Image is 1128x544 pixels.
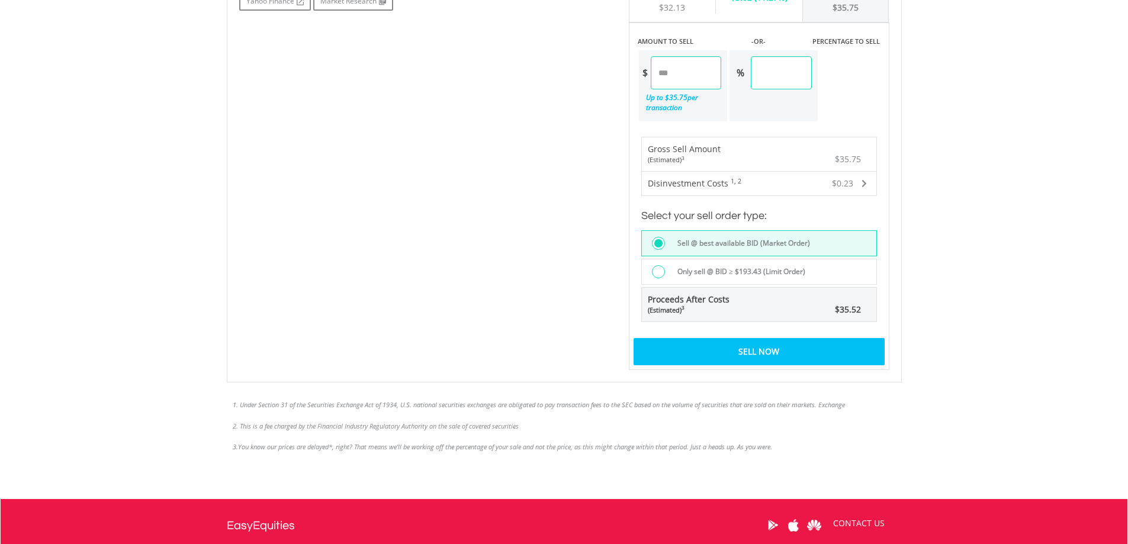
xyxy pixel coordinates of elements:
[835,153,861,165] span: $35.75
[682,304,684,311] sup: 3
[233,421,896,431] li: 2. This is a fee charged by the Financial Industry Regulatory Authority on the sale of covered se...
[648,155,721,165] div: (Estimated)
[669,92,687,102] span: 35.75
[812,37,880,46] label: PERCENTAGE TO SELL
[763,507,783,543] a: Google Play
[638,37,693,46] label: AMOUNT TO SELL
[832,178,853,189] span: $0.23
[670,237,810,250] label: Sell @ best available BID (Market Order)
[648,294,729,315] span: Proceeds After Costs
[835,304,861,315] span: $35.52
[639,56,651,89] div: $
[233,400,896,410] li: 1. Under Section 31 of the Securities Exchange Act of 1934, U.S. national securities exchanges ar...
[648,178,728,189] span: Disinvestment Costs
[731,177,741,185] sup: 1, 2
[641,208,877,224] h3: Select your sell order type:
[233,442,896,452] li: 3.
[837,2,859,13] span: 35.75
[783,507,804,543] a: Apple
[670,265,805,278] label: Only sell @ BID ≥ $193.43 (Limit Order)
[729,56,751,89] div: %
[648,143,721,165] div: Gross Sell Amount
[648,305,729,315] div: (Estimated)
[825,507,893,540] a: CONTACT US
[639,89,721,115] div: Up to $ per transaction
[682,154,684,161] sup: 3
[238,442,772,451] span: You know our prices are delayed*, right? That means we’ll be working off the percentage of your s...
[634,338,885,365] div: Sell Now
[804,507,825,543] a: Huawei
[659,2,685,13] span: $32.13
[751,37,766,46] label: -OR-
